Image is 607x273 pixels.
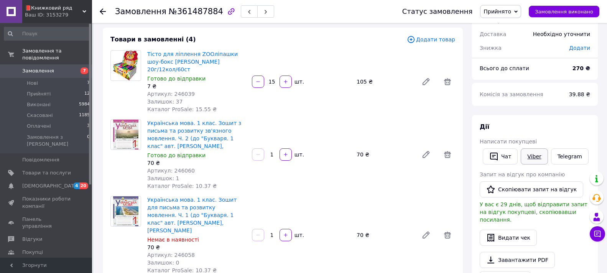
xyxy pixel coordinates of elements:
[480,201,587,223] span: У вас є 29 днів, щоб відправити запит на відгук покупцеві, скопіювавши посилання.
[354,149,415,160] div: 70 ₴
[480,91,543,97] span: Комісія за замовлення
[483,148,518,164] button: Чат
[27,80,38,87] span: Нові
[528,26,595,43] div: Необхідно уточнити
[147,243,246,251] div: 70 ₴
[27,123,51,130] span: Оплачені
[569,45,590,51] span: Додати
[293,151,305,158] div: шт.
[147,106,217,112] span: Каталог ProSale: 15.55 ₴
[572,65,590,71] b: 270 ₴
[480,45,502,51] span: Знижка
[480,230,537,246] button: Видати чек
[480,181,583,197] button: Скопіювати запит на відгук
[27,112,53,119] span: Скасовані
[147,237,199,243] span: Немає в наявності
[25,12,92,18] div: Ваш ID: 3153279
[354,76,415,87] div: 105 ₴
[147,168,195,174] span: Артикул: 246060
[480,252,555,268] a: Завантажити PDF
[81,67,88,74] span: 7
[484,8,511,15] span: Прийнято
[27,90,51,97] span: Прийняті
[407,35,455,44] span: Додати товар
[4,27,90,41] input: Пошук
[22,48,92,61] span: Замовлення та повідомлення
[100,8,106,15] div: Повернутися назад
[147,120,241,149] a: Українська мова. 1 клас. Зошит з письма та розвитку зв'язного мовлення. Ч. 2 (до "Букваря. 1 клас...
[440,227,455,243] span: Видалити
[87,80,90,87] span: 7
[87,134,90,148] span: 0
[590,226,605,242] button: Чат з покупцем
[147,260,179,266] span: Залишок: 0
[418,227,434,243] a: Редагувати
[22,216,71,230] span: Панель управління
[73,183,79,189] span: 4
[169,7,223,16] span: №361487884
[115,7,166,16] span: Замовлення
[22,169,71,176] span: Товари та послуги
[27,134,87,148] span: Замовлення з [PERSON_NAME]
[22,67,54,74] span: Замовлення
[79,183,88,189] span: 20
[84,90,90,97] span: 12
[293,231,305,239] div: шт.
[147,159,246,167] div: 70 ₴
[147,91,195,97] span: Артикул: 246039
[440,147,455,162] span: Видалити
[79,101,90,108] span: 5984
[480,65,529,71] span: Всього до сплати
[440,74,455,89] span: Видалити
[147,183,217,189] span: Каталог ProSale: 10.37 ₴
[22,156,59,163] span: Повідомлення
[27,101,51,108] span: Виконані
[22,236,42,243] span: Відгуки
[22,183,79,189] span: [DEMOGRAPHIC_DATA]
[402,8,473,15] div: Статус замовлення
[147,76,206,82] span: Готово до відправки
[480,171,565,178] span: Запит на відгук про компанію
[480,123,489,130] span: Дії
[418,74,434,89] a: Редагувати
[569,91,590,97] span: 39.88 ₴
[147,51,238,72] a: Тісто для ліплення ZOOліпашки шоу-бокс [PERSON_NAME] 20г/12кол/60ст
[551,148,589,164] a: Telegram
[521,148,548,164] a: Viber
[113,196,138,226] img: Українська мова. 1 клас. Зошит для письма та розвитку мовлення. Ч. 1 (до "Букваря. 1 клас" авт. Б...
[418,147,434,162] a: Редагувати
[22,249,43,256] span: Покупці
[147,99,183,105] span: Залишок: 37
[110,36,196,43] span: Товари в замовленні (4)
[147,252,195,258] span: Артикул: 246058
[147,82,246,90] div: 7 ₴
[529,6,599,17] button: Замовлення виконано
[113,51,138,81] img: Тісто для ліплення ZOOліпашки шоу-бокс Лев 20г/12кол/60ст
[354,230,415,240] div: 70 ₴
[87,123,90,130] span: 3
[147,152,206,158] span: Готово до відправки
[147,175,179,181] span: Залишок: 1
[480,31,506,37] span: Доставка
[480,17,505,23] span: 4 товари
[22,196,71,209] span: Показники роботи компанії
[113,120,138,150] img: Українська мова. 1 клас. Зошит з письма та розвитку зв'язного мовлення. Ч. 2 (до "Букваря. 1 клас...
[147,197,237,234] a: Українська мова. 1 клас. Зошит для письма та розвитку мовлення. Ч. 1 (до "Букваря. 1 клас" авт. [...
[293,78,305,86] div: шт.
[79,112,90,119] span: 1185
[535,9,593,15] span: Замовлення виконано
[25,5,82,12] span: 📕Книжковий ряд
[480,138,537,145] span: Написати покупцеві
